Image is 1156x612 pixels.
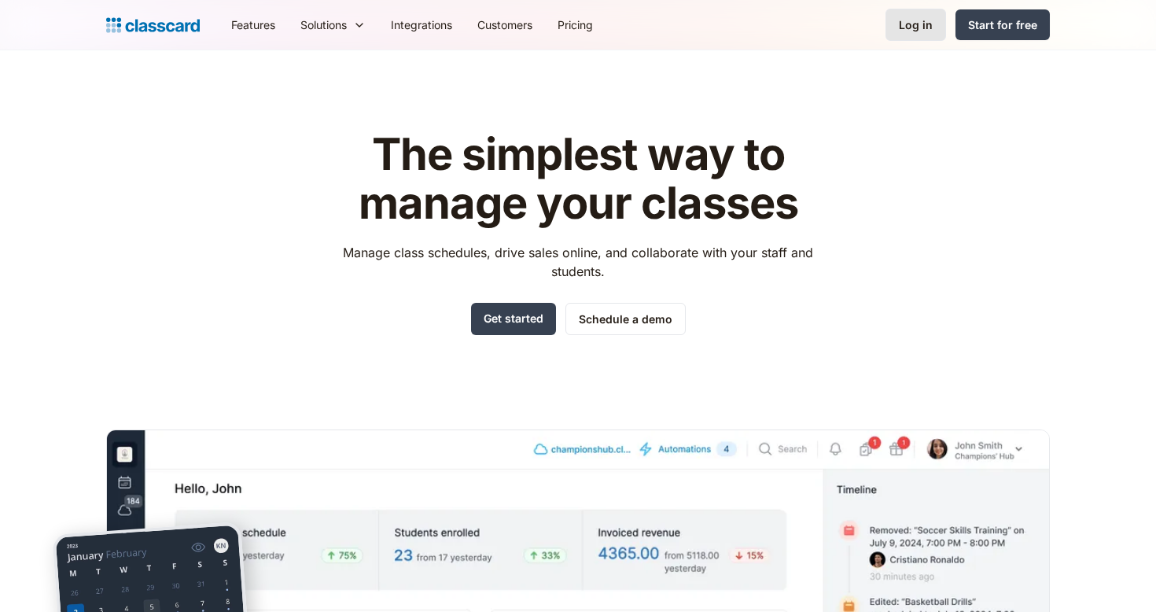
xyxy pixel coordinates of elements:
p: Manage class schedules, drive sales online, and collaborate with your staff and students. [329,243,828,281]
a: Schedule a demo [565,303,686,335]
a: home [106,14,200,36]
div: Solutions [288,7,378,42]
a: Get started [471,303,556,335]
a: Features [219,7,288,42]
a: Start for free [955,9,1050,40]
div: Solutions [300,17,347,33]
h1: The simplest way to manage your classes [329,131,828,227]
a: Integrations [378,7,465,42]
div: Log in [899,17,933,33]
div: Start for free [968,17,1037,33]
a: Customers [465,7,545,42]
a: Log in [885,9,946,41]
a: Pricing [545,7,606,42]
